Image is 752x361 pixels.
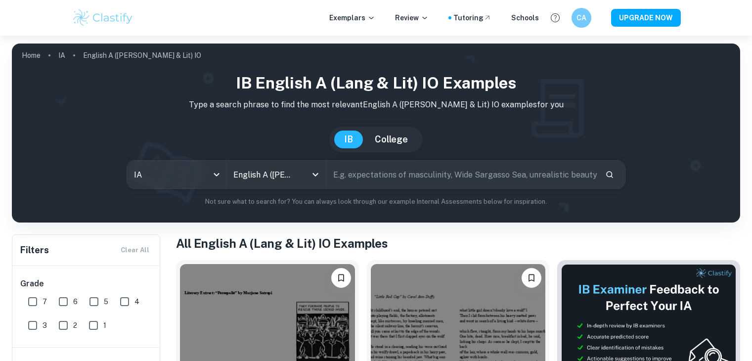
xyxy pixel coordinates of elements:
[309,168,322,181] button: Open
[329,12,375,23] p: Exemplars
[395,12,429,23] p: Review
[511,12,539,23] a: Schools
[72,8,134,28] img: Clastify logo
[547,9,564,26] button: Help and Feedback
[331,268,351,288] button: Bookmark
[22,48,41,62] a: Home
[20,243,49,257] h6: Filters
[326,161,597,188] input: E.g. expectations of masculinity, Wide Sargasso Sea, unrealistic beauty standards...
[575,12,587,23] h6: CA
[20,71,732,95] h1: IB English A (Lang & Lit) IO examples
[43,320,47,331] span: 3
[453,12,491,23] a: Tutoring
[104,296,108,307] span: 5
[20,99,732,111] p: Type a search phrase to find the most relevant English A ([PERSON_NAME] & Lit) IO examples for you
[83,50,201,61] p: English A ([PERSON_NAME] & Lit) IO
[611,9,681,27] button: UPGRADE NOW
[601,166,618,183] button: Search
[365,131,418,148] button: College
[176,234,740,252] h1: All English A (Lang & Lit) IO Examples
[103,320,106,331] span: 1
[58,48,65,62] a: IA
[43,296,47,307] span: 7
[73,320,77,331] span: 2
[12,44,740,223] img: profile cover
[73,296,78,307] span: 6
[572,8,591,28] button: CA
[20,197,732,207] p: Not sure what to search for? You can always look through our example Internal Assessments below f...
[522,268,541,288] button: Bookmark
[334,131,363,148] button: IB
[134,296,139,307] span: 4
[127,161,226,188] div: IA
[20,278,153,290] h6: Grade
